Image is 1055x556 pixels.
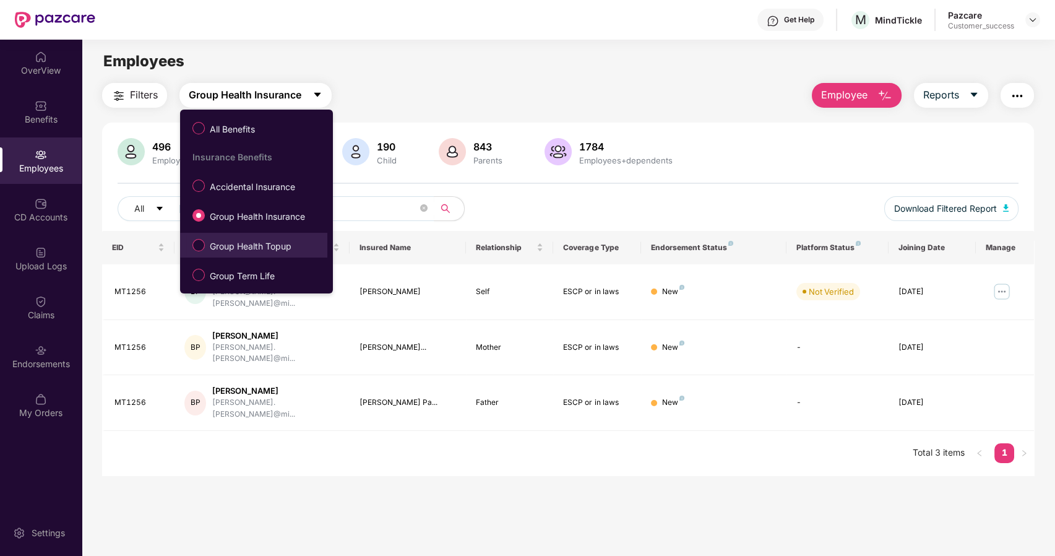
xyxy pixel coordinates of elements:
[103,52,184,70] span: Employees
[111,89,126,103] img: svg+xml;base64,PHN2ZyB4bWxucz0iaHR0cDovL3d3dy53My5vcmcvMjAwMC9zdmciIHdpZHRoPSIyNCIgaGVpZ2h0PSIyNC...
[118,196,193,221] button: Allcaret-down
[102,231,175,264] th: EID
[577,141,675,153] div: 1784
[174,231,349,264] th: Employee Name
[898,342,966,354] div: [DATE]
[155,204,164,214] span: caret-down
[877,89,892,103] img: svg+xml;base64,PHN2ZyB4bWxucz0iaHR0cDovL3d3dy53My5vcmcvMjAwMC9zdmciIHhtbG5zOnhsaW5rPSJodHRwOi8vd3...
[192,152,327,162] div: Insurance Benefits
[786,320,889,376] td: -
[914,83,988,108] button: Reportscaret-down
[118,138,145,165] img: svg+xml;base64,PHN2ZyB4bWxucz0iaHR0cDovL3d3dy53My5vcmcvMjAwMC9zdmciIHhtbG5zOnhsaW5rPSJodHRwOi8vd3...
[205,240,296,253] span: Group Health Topup
[1028,15,1038,25] img: svg+xml;base64,PHN2ZyBpZD0iRHJvcGRvd24tMzJ4MzIiIHhtbG5zPSJodHRwOi8vd3d3LnczLm9yZy8yMDAwL3N2ZyIgd2...
[563,286,631,298] div: ESCP or in laws
[898,286,966,298] div: [DATE]
[948,21,1014,31] div: Customer_success
[434,204,458,214] span: search
[130,87,158,103] span: Filters
[114,286,165,298] div: MT1256
[679,285,684,290] img: svg+xml;base64,PHN2ZyB4bWxucz0iaHR0cDovL3d3dy53My5vcmcvMjAwMC9zdmciIHdpZHRoPSI4IiBoZWlnaHQ9IjgiIH...
[476,286,543,298] div: Self
[662,342,684,354] div: New
[1014,443,1034,463] li: Next Page
[212,330,340,342] div: [PERSON_NAME]
[577,155,675,165] div: Employees+dependents
[374,155,399,165] div: Child
[994,443,1014,462] a: 1
[184,335,206,360] div: BP
[150,155,197,165] div: Employees
[856,241,861,246] img: svg+xml;base64,PHN2ZyB4bWxucz0iaHR0cDovL3d3dy53My5vcmcvMjAwMC9zdmciIHdpZHRoPSI4IiBoZWlnaHQ9IjgiIH...
[969,90,979,101] span: caret-down
[812,83,902,108] button: Employee
[114,397,165,409] div: MT1256
[114,342,165,354] div: MT1256
[784,15,814,25] div: Get Help
[970,443,989,463] li: Previous Page
[15,12,95,28] img: New Pazcare Logo
[884,196,1019,221] button: Download Filtered Report
[205,210,310,224] span: Group Health Insurance
[35,149,47,161] img: svg+xml;base64,PHN2ZyBpZD0iRW1wbG95ZWVzIiB4bWxucz0iaHR0cDovL3d3dy53My5vcmcvMjAwMC9zdmciIHdpZHRoPS...
[1003,204,1009,212] img: svg+xml;base64,PHN2ZyB4bWxucz0iaHR0cDovL3d3dy53My5vcmcvMjAwMC9zdmciIHhtbG5zOnhsaW5rPSJodHRwOi8vd3...
[28,527,69,539] div: Settings
[786,375,889,431] td: -
[545,138,572,165] img: svg+xml;base64,PHN2ZyB4bWxucz0iaHR0cDovL3d3dy53My5vcmcvMjAwMC9zdmciIHhtbG5zOnhsaW5rPSJodHRwOi8vd3...
[679,341,684,345] img: svg+xml;base64,PHN2ZyB4bWxucz0iaHR0cDovL3d3dy53My5vcmcvMjAwMC9zdmciIHdpZHRoPSI4IiBoZWlnaHQ9IjgiIH...
[212,286,340,310] div: [PERSON_NAME].[PERSON_NAME]@mi...
[466,231,553,264] th: Relationship
[913,443,965,463] li: Total 3 items
[420,204,428,212] span: close-circle
[476,397,543,409] div: Father
[205,269,280,283] span: Group Term Life
[35,100,47,112] img: svg+xml;base64,PHN2ZyBpZD0iQmVuZWZpdHMiIHhtbG5zPSJodHRwOi8vd3d3LnczLm9yZy8yMDAwL3N2ZyIgd2lkdGg9Ij...
[102,83,167,108] button: Filters
[767,15,779,27] img: svg+xml;base64,PHN2ZyBpZD0iSGVscC0zMngzMiIgeG1sbnM9Imh0dHA6Ly93d3cudzMub3JnLzIwMDAvc3ZnIiB3aWR0aD...
[342,138,369,165] img: svg+xml;base64,PHN2ZyB4bWxucz0iaHR0cDovL3d3dy53My5vcmcvMjAwMC9zdmciIHhtbG5zOnhsaW5rPSJodHRwOi8vd3...
[976,450,983,457] span: left
[374,141,399,153] div: 190
[360,342,456,354] div: [PERSON_NAME]...
[179,83,332,108] button: Group Health Insurancecaret-down
[563,342,631,354] div: ESCP or in laws
[875,14,922,26] div: MindTickle
[970,443,989,463] button: left
[360,286,456,298] div: [PERSON_NAME]
[112,243,156,253] span: EID
[923,87,959,103] span: Reports
[189,87,301,103] span: Group Health Insurance
[553,231,640,264] th: Coverage Type
[35,51,47,63] img: svg+xml;base64,PHN2ZyBpZD0iSG9tZSIgeG1sbnM9Imh0dHA6Ly93d3cudzMub3JnLzIwMDAvc3ZnIiB3aWR0aD0iMjAiIG...
[360,397,456,409] div: [PERSON_NAME] Pa...
[134,202,144,215] span: All
[13,527,25,539] img: svg+xml;base64,PHN2ZyBpZD0iU2V0dGluZy0yMHgyMCIgeG1sbnM9Imh0dHA6Ly93d3cudzMub3JnLzIwMDAvc3ZnIiB3aW...
[948,9,1014,21] div: Pazcare
[728,241,733,246] img: svg+xml;base64,PHN2ZyB4bWxucz0iaHR0cDovL3d3dy53My5vcmcvMjAwMC9zdmciIHdpZHRoPSI4IiBoZWlnaHQ9IjgiIH...
[1010,89,1025,103] img: svg+xml;base64,PHN2ZyB4bWxucz0iaHR0cDovL3d3dy53My5vcmcvMjAwMC9zdmciIHdpZHRoPSIyNCIgaGVpZ2h0PSIyNC...
[35,344,47,357] img: svg+xml;base64,PHN2ZyBpZD0iRW5kb3JzZW1lbnRzIiB4bWxucz0iaHR0cDovL3d3dy53My5vcmcvMjAwMC9zdmciIHdpZH...
[350,231,466,264] th: Insured Name
[439,138,466,165] img: svg+xml;base64,PHN2ZyB4bWxucz0iaHR0cDovL3d3dy53My5vcmcvMjAwMC9zdmciIHhtbG5zOnhsaW5rPSJodHRwOi8vd3...
[35,393,47,406] img: svg+xml;base64,PHN2ZyBpZD0iTXlfT3JkZXJzIiBkYXRhLW5hbWU9Ik15IE9yZGVycyIgeG1sbnM9Imh0dHA6Ly93d3cudz...
[1020,450,1028,457] span: right
[662,397,684,409] div: New
[312,90,322,101] span: caret-down
[992,282,1012,302] img: manageButton
[662,286,684,298] div: New
[651,243,777,253] div: Endorsement Status
[889,231,976,264] th: Joining Date
[994,443,1014,463] li: 1
[205,180,300,194] span: Accidental Insurance
[212,385,340,397] div: [PERSON_NAME]
[150,141,197,153] div: 496
[434,196,465,221] button: search
[894,202,997,215] span: Download Filtered Report
[35,198,47,210] img: svg+xml;base64,PHN2ZyBpZD0iQ0RfQWNjb3VudHMiIGRhdGEtbmFtZT0iQ0QgQWNjb3VudHMiIHhtbG5zPSJodHRwOi8vd3...
[35,295,47,308] img: svg+xml;base64,PHN2ZyBpZD0iQ2xhaW0iIHhtbG5zPSJodHRwOi8vd3d3LnczLm9yZy8yMDAwL3N2ZyIgd2lkdGg9IjIwIi...
[205,123,260,136] span: All Benefits
[898,397,966,409] div: [DATE]
[184,391,206,415] div: BP
[471,155,505,165] div: Parents
[212,397,340,420] div: [PERSON_NAME].[PERSON_NAME]@mi...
